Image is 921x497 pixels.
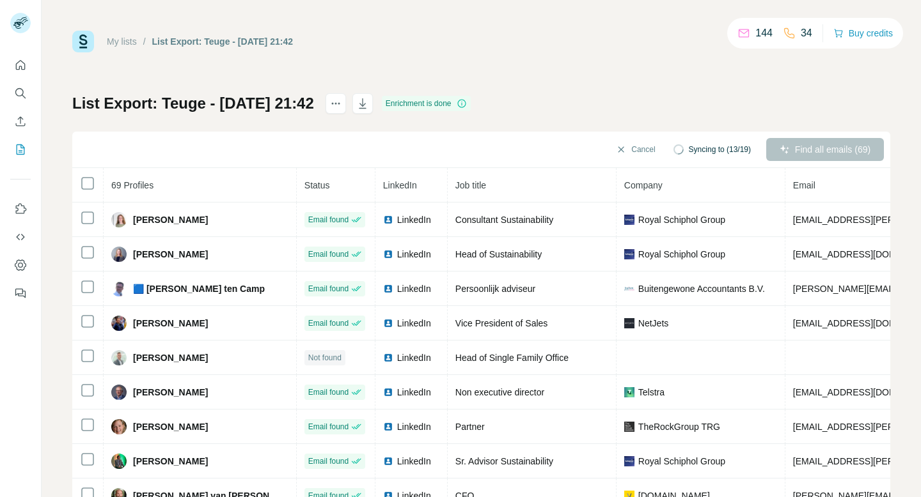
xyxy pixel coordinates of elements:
[152,35,293,48] div: List Export: Teuge - [DATE] 21:42
[638,386,665,399] span: Telstra
[397,317,431,330] span: LinkedIn
[383,180,417,190] span: LinkedIn
[833,24,893,42] button: Buy credits
[383,215,393,225] img: LinkedIn logo
[111,350,127,365] img: Avatar
[397,386,431,399] span: LinkedIn
[10,254,31,277] button: Dashboard
[383,353,393,363] img: LinkedIn logo
[111,419,127,434] img: Avatar
[111,247,127,262] img: Avatar
[638,213,725,226] span: Royal Schiphol Group
[133,455,208,468] span: [PERSON_NAME]
[133,420,208,433] span: [PERSON_NAME]
[638,317,668,330] span: NetJets
[455,353,569,363] span: Head of Single Family Office
[383,318,393,328] img: LinkedIn logo
[455,284,535,294] span: Persoonlijk adviseur
[383,422,393,432] img: LinkedIn logo
[133,282,265,295] span: 🟦 [PERSON_NAME] ten Camp
[308,386,349,398] span: Email found
[133,248,208,261] span: [PERSON_NAME]
[455,387,544,397] span: Non executive director
[133,213,208,226] span: [PERSON_NAME]
[638,248,725,261] span: Royal Schiphol Group
[308,214,349,226] span: Email found
[624,249,634,259] img: company-logo
[10,282,31,305] button: Feedback
[383,387,393,397] img: LinkedIn logo
[397,351,431,364] span: LinkedIn
[397,248,431,261] span: LinkedIn
[111,316,127,331] img: Avatar
[455,318,548,328] span: Vice President of Sales
[10,197,31,220] button: Use Surfe on LinkedIn
[455,456,553,466] span: Sr. Advisor Sustainability
[397,455,431,468] span: LinkedIn
[624,215,634,225] img: company-logo
[455,249,542,259] span: Head of Sustainability
[72,31,94,52] img: Surfe Logo
[397,420,431,433] span: LinkedIn
[382,96,471,111] div: Enrichment is done
[638,420,720,433] span: TheRockGroup TRG
[607,138,664,161] button: Cancel
[793,180,815,190] span: Email
[624,318,634,328] img: company-logo
[383,284,393,294] img: LinkedIn logo
[308,352,342,363] span: Not found
[624,284,634,294] img: company-logo
[111,385,127,400] img: Avatar
[10,82,31,105] button: Search
[111,281,127,296] img: Avatar
[133,351,208,364] span: [PERSON_NAME]
[624,387,634,397] img: company-logo
[624,180,663,190] span: Company
[397,282,431,295] span: LinkedIn
[638,282,765,295] span: Buitengewone Accountants B.V.
[10,54,31,77] button: Quick start
[143,35,146,48] li: /
[383,456,393,466] img: LinkedIn logo
[455,180,486,190] span: Job title
[624,422,634,432] img: company-logo
[308,421,349,432] span: Email found
[111,180,153,190] span: 69 Profiles
[107,36,137,47] a: My lists
[383,249,393,259] img: LinkedIn logo
[755,26,773,41] p: 144
[133,386,208,399] span: [PERSON_NAME]
[133,317,208,330] span: [PERSON_NAME]
[689,144,751,155] span: Syncing to (13/19)
[308,249,349,260] span: Email found
[111,212,127,227] img: Avatar
[72,93,314,114] h1: List Export: Teuge - [DATE] 21:42
[397,213,431,226] span: LinkedIn
[638,455,725,468] span: Royal Schiphol Group
[801,26,812,41] p: 34
[304,180,330,190] span: Status
[10,226,31,249] button: Use Surfe API
[10,110,31,133] button: Enrich CSV
[308,283,349,294] span: Email found
[10,138,31,161] button: My lists
[308,455,349,467] span: Email found
[326,93,346,114] button: actions
[455,422,485,432] span: Partner
[455,215,553,225] span: Consultant Sustainability
[308,317,349,329] span: Email found
[111,454,127,469] img: Avatar
[624,456,634,466] img: company-logo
